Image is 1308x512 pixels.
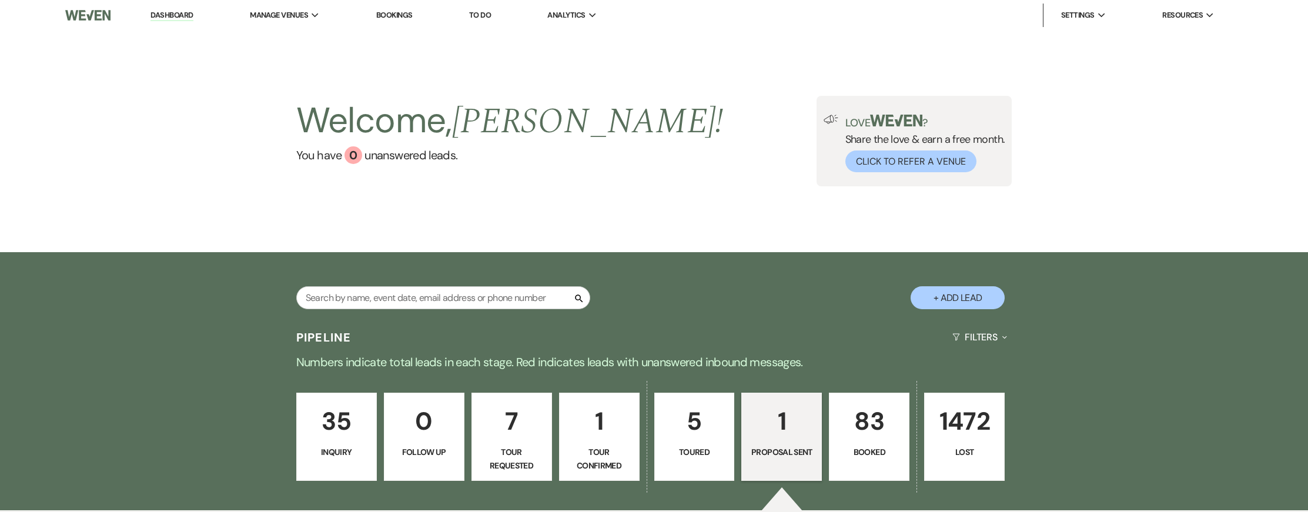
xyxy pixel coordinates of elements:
button: Click to Refer a Venue [845,150,976,172]
img: Weven Logo [65,3,111,28]
p: 1 [749,401,814,441]
button: Filters [948,322,1012,353]
a: 83Booked [829,393,909,481]
p: 7 [479,401,544,441]
span: [PERSON_NAME] ! [452,95,724,149]
a: Bookings [376,10,413,20]
p: Toured [662,446,727,459]
p: Numbers indicate total leads in each stage. Red indicates leads with unanswered inbound messages. [231,353,1078,372]
p: Love ? [845,115,1005,128]
p: Follow Up [392,446,457,459]
p: 83 [837,401,902,441]
a: 1472Lost [924,393,1005,481]
a: To Do [469,10,491,20]
a: You have 0 unanswered leads. [296,146,724,164]
h2: Welcome, [296,96,724,146]
button: + Add Lead [911,286,1005,309]
input: Search by name, event date, email address or phone number [296,286,590,309]
p: 35 [304,401,369,441]
p: 0 [392,401,457,441]
p: Lost [932,446,997,459]
div: Share the love & earn a free month. [838,115,1005,172]
img: weven-logo-green.svg [870,115,922,126]
a: Dashboard [150,10,193,21]
h3: Pipeline [296,329,352,346]
a: 35Inquiry [296,393,377,481]
p: Tour Requested [479,446,544,472]
a: 1Tour Confirmed [559,393,640,481]
a: 5Toured [654,393,735,481]
p: Tour Confirmed [567,446,632,472]
span: Analytics [547,9,585,21]
p: Inquiry [304,446,369,459]
div: 0 [344,146,362,164]
span: Resources [1162,9,1203,21]
span: Manage Venues [250,9,308,21]
p: Booked [837,446,902,459]
p: 1472 [932,401,997,441]
span: Settings [1061,9,1095,21]
img: loud-speaker-illustration.svg [824,115,838,124]
a: 0Follow Up [384,393,464,481]
a: 7Tour Requested [471,393,552,481]
p: Proposal Sent [749,446,814,459]
p: 1 [567,401,632,441]
a: 1Proposal Sent [741,393,822,481]
p: 5 [662,401,727,441]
